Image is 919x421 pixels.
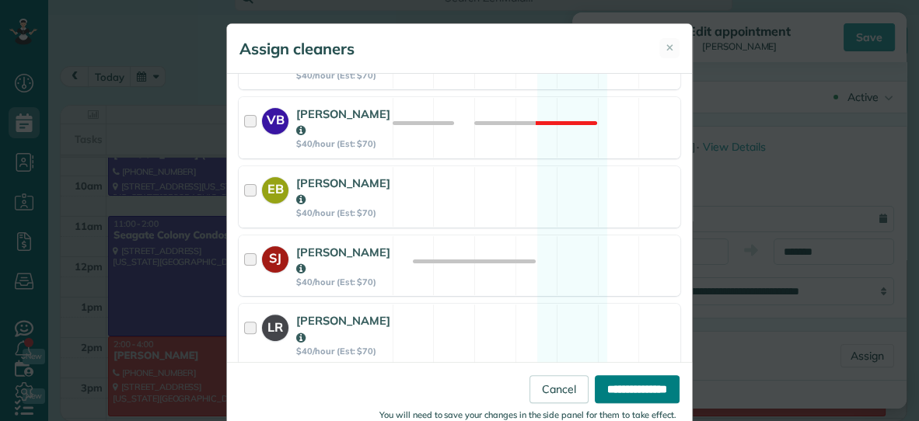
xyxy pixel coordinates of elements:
strong: SJ [262,246,288,268]
strong: VB [262,108,288,130]
strong: $40/hour (Est: $70) [296,277,390,287]
strong: $40/hour (Est: $70) [296,70,390,81]
strong: $40/hour (Est: $70) [296,138,390,149]
h5: Assign cleaners [239,38,355,60]
strong: [PERSON_NAME] [296,176,390,207]
strong: [PERSON_NAME] [296,313,390,344]
span: ✕ [666,40,674,55]
strong: $40/hour (Est: $70) [296,207,390,218]
strong: EB [262,177,288,199]
strong: [PERSON_NAME] [296,245,390,276]
strong: LR [262,315,288,336]
small: You will need to save your changes in the side panel for them to take effect. [379,409,676,420]
a: Cancel [529,375,589,403]
strong: $40/hour (Est: $70) [296,346,390,357]
strong: [PERSON_NAME] [296,106,390,137]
